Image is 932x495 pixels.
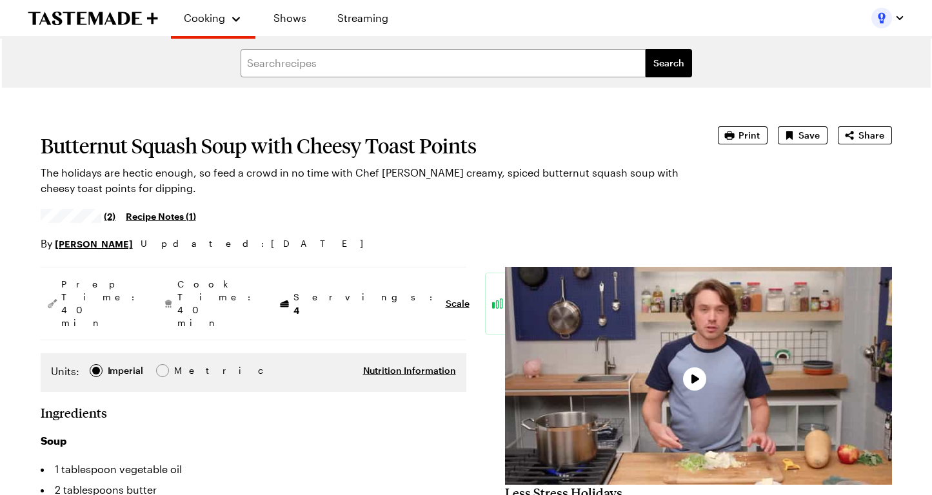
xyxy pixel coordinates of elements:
[141,237,376,251] span: Updated : [DATE]
[108,364,144,378] span: Imperial
[293,304,299,316] span: 4
[653,57,684,70] span: Search
[363,364,456,377] button: Nutrition Information
[858,129,884,142] span: Share
[871,8,892,28] img: Profile picture
[798,129,820,142] span: Save
[126,209,196,223] a: Recipe Notes (1)
[174,364,201,378] div: Metric
[41,165,682,196] p: The holidays are hectic enough, so feed a crowd in no time with Chef [PERSON_NAME] creamy, spiced...
[718,126,768,144] button: Print
[41,236,133,251] p: By
[184,5,243,31] button: Cooking
[683,367,706,391] button: Play Video
[41,405,107,420] h2: Ingredients
[293,291,439,317] span: Servings:
[778,126,828,144] button: Save recipe
[41,211,116,221] a: 4.5/5 stars from 2 reviews
[646,49,692,77] button: filters
[51,364,79,379] label: Units:
[838,126,892,144] button: Share
[41,459,466,480] li: 1 tablespoon vegetable oil
[104,209,115,222] span: (2)
[739,129,760,142] span: Print
[41,134,682,157] h1: Butternut Squash Soup with Cheesy Toast Points
[177,278,257,329] span: Cook Time: 40 min
[55,237,133,251] a: [PERSON_NAME]
[174,364,203,378] span: Metric
[446,297,470,310] button: Scale
[184,12,225,24] span: Cooking
[61,278,141,329] span: Prep Time: 40 min
[28,11,158,26] a: To Tastemade Home Page
[51,364,201,382] div: Imperial Metric
[41,433,466,449] h3: Soup
[871,8,905,28] button: Profile picture
[108,364,143,378] div: Imperial
[505,267,892,485] video-js: Video Player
